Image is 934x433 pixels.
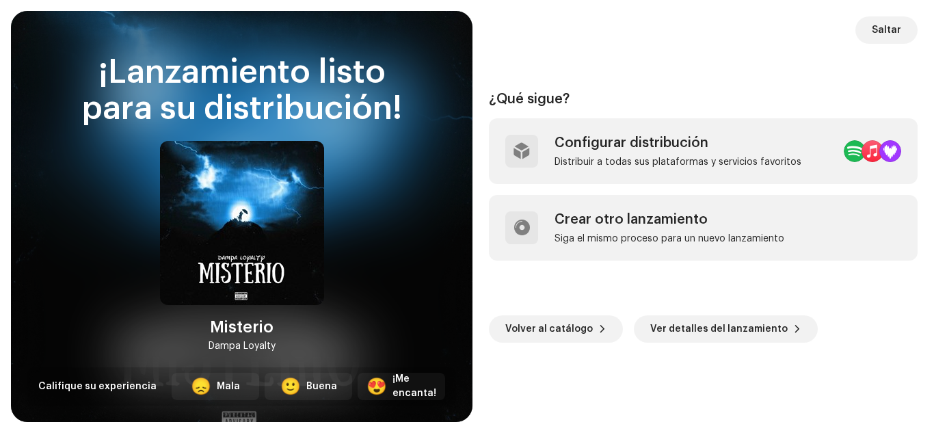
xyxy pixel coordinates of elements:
button: Volver al catálogo [489,315,623,343]
span: Califique su experiencia [38,382,157,391]
span: Ver detalles del lanzamiento [650,315,788,343]
div: Misterio [210,316,273,338]
div: Siga el mismo proceso para un nuevo lanzamiento [555,233,784,244]
div: Configurar distribución [555,135,801,151]
span: Volver al catálogo [505,315,593,343]
div: Dampa Loyalty [209,338,276,354]
re-a-post-create-item: Crear otro lanzamiento [489,195,918,261]
div: ¡Lanzamiento listo para su distribución! [27,55,456,127]
img: 07c66166-e2f8-454e-98d7-6eca589073a9 [160,141,324,305]
button: Ver detalles del lanzamiento [634,315,818,343]
div: Crear otro lanzamiento [555,211,784,228]
div: ¡Me encanta! [392,372,436,401]
div: ¿Qué sigue? [489,91,918,107]
div: 😞 [191,378,211,395]
div: 😍 [366,378,387,395]
div: 🙂 [280,378,301,395]
re-a-post-create-item: Configurar distribución [489,118,918,184]
span: Saltar [872,16,901,44]
div: Distribuir a todas sus plataformas y servicios favoritos [555,157,801,168]
div: Buena [306,380,337,394]
button: Saltar [855,16,918,44]
div: Mala [217,380,240,394]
